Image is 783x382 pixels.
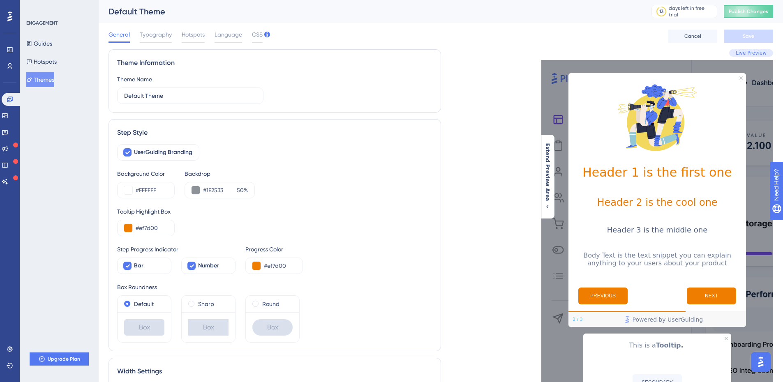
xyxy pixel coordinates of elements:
[232,185,248,195] label: %
[252,319,293,336] div: Box
[245,244,303,254] div: Progress Color
[575,197,739,208] h2: Header 2 is the cool one
[30,352,89,366] button: Upgrade Plan
[684,33,701,39] span: Cancel
[736,50,767,56] span: Live Preview
[134,261,143,271] span: Bar
[668,30,717,43] button: Cancel
[590,340,725,351] p: This is a
[109,30,130,39] span: General
[725,337,728,340] div: Close Preview
[188,319,229,336] div: Box
[117,207,432,216] div: Tooltip Highlight Box
[117,169,175,179] div: Background Color
[748,350,773,374] iframe: UserGuiding AI Assistant Launcher
[117,58,432,68] div: Theme Information
[235,185,244,195] input: %
[575,165,739,179] h1: Header 1 is the first one
[616,76,698,159] img: Modal Media
[724,30,773,43] button: Save
[578,288,628,304] button: Previous
[687,288,736,304] button: Next
[117,282,432,292] div: Box Roundness
[669,5,714,18] div: days left in free trial
[215,30,242,39] span: Language
[198,261,219,271] span: Number
[633,315,703,324] span: Powered by UserGuiding
[544,143,551,201] span: Extend Preview Area
[117,366,432,376] div: Width Settings
[568,312,746,327] div: Footer
[729,8,768,15] span: Publish Changes
[26,36,52,51] button: Guides
[575,251,739,267] p: Body Text is the text snippet you can explain anything to your users about your product
[656,341,684,349] b: Tooltip.
[743,33,754,39] span: Save
[541,143,554,210] button: Extend Preview Area
[198,299,214,309] label: Sharp
[134,299,154,309] label: Default
[262,299,279,309] label: Round
[26,20,58,26] div: ENGAGEMENT
[124,319,164,336] div: Box
[26,54,57,69] button: Hotspots
[182,30,205,39] span: Hotspots
[134,147,192,157] span: UserGuiding Branding
[19,2,51,12] span: Need Help?
[252,30,263,39] span: CSS
[573,316,583,323] div: Step 2 of 3
[117,74,152,84] div: Theme Name
[739,76,743,80] div: Close Preview
[117,244,236,254] div: Step Progress Indicator
[659,8,663,15] div: 13
[724,5,773,18] button: Publish Changes
[117,128,432,138] div: Step Style
[185,169,255,179] div: Backdrop
[109,6,631,17] div: Default Theme
[575,226,739,234] h3: Header 3 is the middle one
[140,30,172,39] span: Typography
[26,72,54,87] button: Themes
[48,356,80,362] span: Upgrade Plan
[124,91,256,100] input: Theme Name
